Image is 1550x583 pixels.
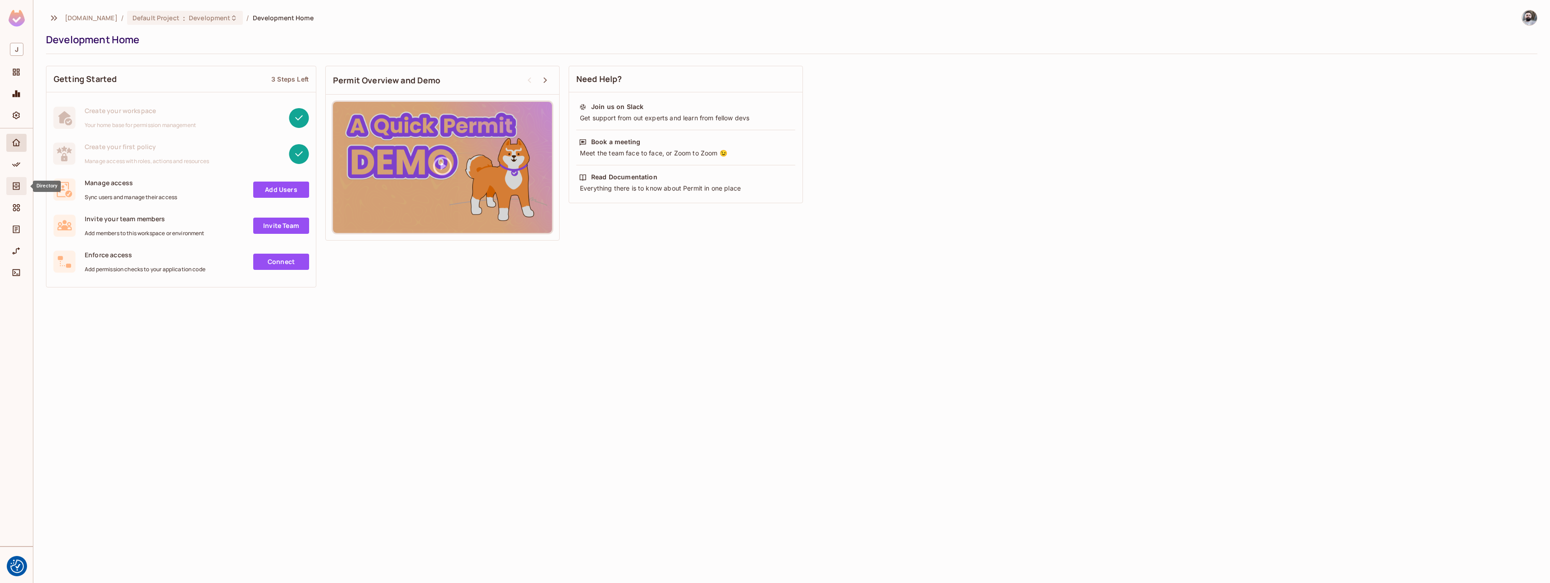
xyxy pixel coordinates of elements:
span: Add members to this workspace or environment [85,230,205,237]
span: Development Home [253,14,314,22]
img: Sam Armitt-Fior [1522,10,1537,25]
span: Sync users and manage their access [85,194,177,201]
span: : [182,14,186,22]
span: Create your workspace [85,106,196,115]
div: 3 Steps Left [271,75,309,83]
div: Meet the team face to face, or Zoom to Zoom 😉 [579,149,793,158]
div: Home [6,134,27,152]
button: Consent Preferences [10,560,24,573]
div: Projects [6,63,27,81]
span: Development [189,14,230,22]
div: URL Mapping [6,242,27,260]
a: Invite Team [253,218,309,234]
li: / [246,14,249,22]
span: Need Help? [576,73,622,85]
div: Get support from out experts and learn from fellow devs [579,114,793,123]
span: Permit Overview and Demo [333,75,441,86]
img: Revisit consent button [10,560,24,573]
div: Monitoring [6,85,27,103]
span: Manage access [85,178,177,187]
div: Help & Updates [6,554,27,572]
div: Book a meeting [591,137,640,146]
div: Read Documentation [591,173,657,182]
div: Connect [6,264,27,282]
span: Invite your team members [85,214,205,223]
div: Settings [6,106,27,124]
div: Workspace: journey.travel [6,39,27,59]
span: J [10,43,23,56]
span: the active workspace [65,14,118,22]
div: Directory [33,181,61,192]
div: Directory [6,177,27,195]
span: Manage access with roles, actions and resources [85,158,209,165]
span: Getting Started [54,73,117,85]
div: Development Home [46,33,1533,46]
a: Add Users [253,182,309,198]
div: Join us on Slack [591,102,643,111]
div: Audit Log [6,220,27,238]
div: Policy [6,155,27,173]
span: Create your first policy [85,142,209,151]
div: Elements [6,199,27,217]
span: Your home base for permission management [85,122,196,129]
div: Everything there is to know about Permit in one place [579,184,793,193]
span: Add permission checks to your application code [85,266,205,273]
span: Default Project [132,14,179,22]
span: Enforce access [85,251,205,259]
a: Connect [253,254,309,270]
li: / [121,14,123,22]
img: SReyMgAAAABJRU5ErkJggg== [9,10,25,27]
